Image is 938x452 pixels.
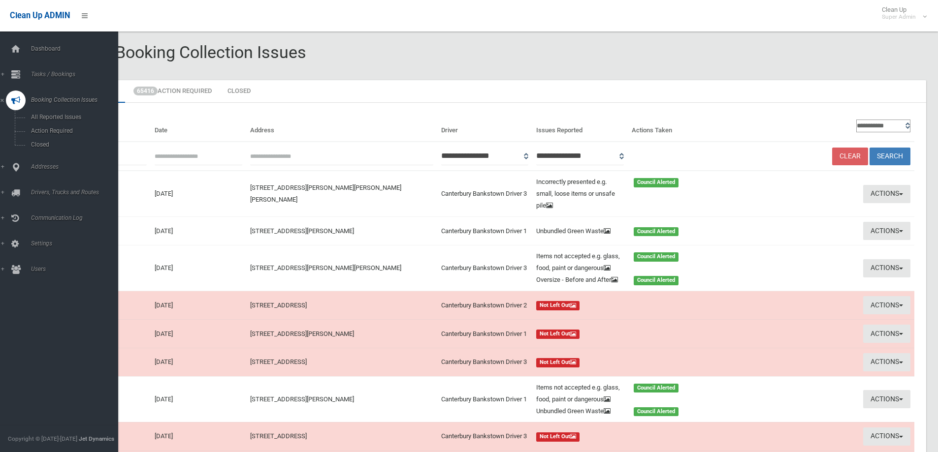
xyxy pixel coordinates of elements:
td: [STREET_ADDRESS][PERSON_NAME][PERSON_NAME] [246,245,437,291]
span: Council Alerted [634,178,679,187]
th: Actions Taken [628,115,723,142]
div: Items not accepted e.g. glass, food, paint or dangerous [530,382,628,405]
td: [STREET_ADDRESS][PERSON_NAME] [246,320,437,348]
td: Canterbury Bankstown Driver 3 [437,422,533,451]
td: [DATE] [151,217,246,245]
td: Canterbury Bankstown Driver 1 [437,376,533,422]
th: Address [246,115,437,142]
span: Not Left Out [536,432,580,442]
td: Canterbury Bankstown Driver 3 [437,348,533,376]
a: Not Left Out [536,430,719,442]
span: Council Alerted [634,407,679,417]
a: Items not accepted e.g. glass, food, paint or dangerous Council Alerted Oversize - Before and Aft... [536,250,719,286]
td: [DATE] [151,245,246,291]
div: Items not accepted e.g. glass, food, paint or dangerous [530,250,628,274]
span: Closed [28,141,117,148]
span: Not Left Out [536,301,580,310]
td: [DATE] [151,320,246,348]
span: Copyright © [DATE]-[DATE] [8,435,77,442]
span: Clean Up ADMIN [10,11,70,20]
span: All Reported Issues [28,114,117,121]
span: Settings [28,240,126,247]
th: Issues Reported [532,115,628,142]
td: [DATE] [151,348,246,376]
td: Canterbury Bankstown Driver 1 [437,320,533,348]
span: Users [28,266,126,272]
button: Actions [863,296,910,314]
th: Date [151,115,246,142]
span: Council Alerted [634,384,679,393]
button: Actions [863,353,910,371]
td: [DATE] [151,171,246,217]
button: Actions [863,325,910,343]
div: Incorrectly presented e.g. small, loose items or unsafe pile [530,176,628,211]
td: Canterbury Bankstown Driver 3 [437,245,533,291]
span: Reported Booking Collection Issues [43,42,306,62]
a: Clear [832,148,868,166]
td: [DATE] [151,376,246,422]
a: Incorrectly presented e.g. small, loose items or unsafe pile Council Alerted [536,176,719,211]
a: Not Left Out [536,328,719,340]
a: Not Left Out [536,356,719,368]
a: 65416Action Required [126,80,219,103]
td: [STREET_ADDRESS][PERSON_NAME] [246,217,437,245]
span: Tasks / Bookings [28,71,126,78]
button: Actions [863,185,910,203]
a: Items not accepted e.g. glass, food, paint or dangerous Council Alerted Unbundled Green Waste Cou... [536,382,719,417]
td: [STREET_ADDRESS] [246,348,437,376]
td: [DATE] [151,422,246,451]
div: Unbundled Green Waste [530,405,628,417]
a: Not Left Out [536,300,719,311]
td: [STREET_ADDRESS] [246,291,437,320]
button: Actions [863,222,910,240]
span: Council Alerted [634,276,679,285]
td: [DATE] [151,291,246,320]
span: Drivers, Trucks and Routes [28,189,126,196]
span: 65416 [133,87,158,95]
button: Actions [863,390,910,408]
td: Canterbury Bankstown Driver 2 [437,291,533,320]
td: Canterbury Bankstown Driver 3 [437,171,533,217]
a: Closed [220,80,258,103]
th: Driver [437,115,533,142]
div: Unbundled Green Waste [530,225,628,237]
span: Booking Collection Issues [28,96,126,103]
span: Dashboard [28,45,126,52]
button: Actions [863,427,910,446]
button: Actions [863,259,910,277]
span: Council Alerted [634,227,679,237]
span: Not Left Out [536,358,580,367]
span: Action Required [28,127,117,134]
span: Communication Log [28,214,126,221]
span: Addresses [28,163,126,170]
td: [STREET_ADDRESS][PERSON_NAME] [246,376,437,422]
span: Council Alerted [634,252,679,262]
button: Search [870,148,910,166]
div: Oversize - Before and After [530,274,628,286]
strong: Jet Dynamics [79,435,114,442]
span: Clean Up [877,6,926,21]
span: Not Left Out [536,330,580,339]
td: [STREET_ADDRESS][PERSON_NAME][PERSON_NAME][PERSON_NAME] [246,171,437,217]
td: Canterbury Bankstown Driver 1 [437,217,533,245]
a: Unbundled Green Waste Council Alerted [536,225,719,237]
small: Super Admin [882,13,916,21]
td: [STREET_ADDRESS] [246,422,437,451]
